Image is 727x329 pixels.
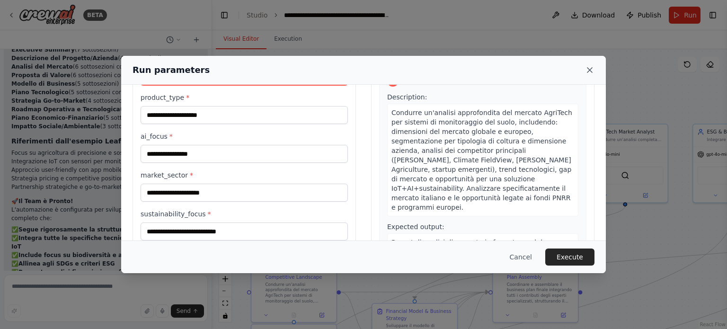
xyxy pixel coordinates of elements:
[133,63,210,77] h2: Run parameters
[502,249,540,266] button: Cancel
[391,109,572,211] span: Condurre un'analisi approfondita del mercato AgriTech per sistemi di monitoraggio del suolo, incl...
[141,132,348,141] label: ai_focus
[387,93,427,101] span: Description:
[141,170,348,180] label: market_sector
[141,93,348,102] label: product_type
[387,223,444,231] span: Expected output:
[545,249,594,266] button: Execute
[391,239,572,293] span: Report di analisi di mercato in formato markdown con: dimensioni mercato (TAM/SAM/SOM), competiti...
[141,209,348,219] label: sustainability_focus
